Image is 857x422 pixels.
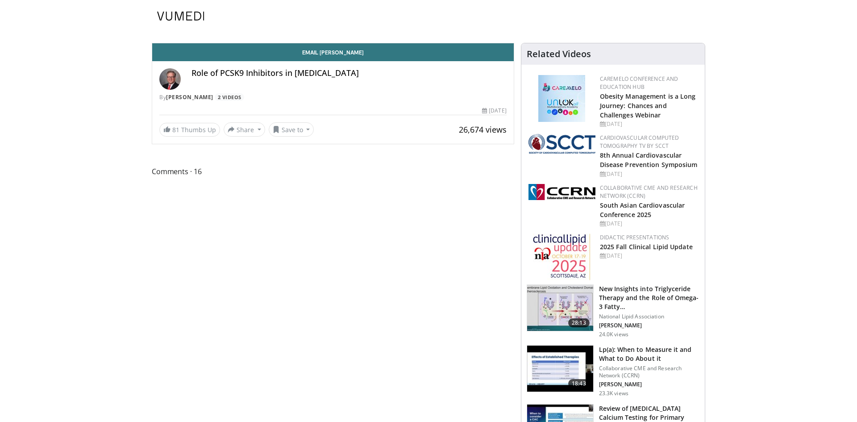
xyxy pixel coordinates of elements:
[528,134,595,154] img: 51a70120-4f25-49cc-93a4-67582377e75f.png.150x105_q85_autocrop_double_scale_upscale_version-0.2.png
[533,234,591,280] img: d65bce67-f81a-47c5-b47d-7b8806b59ca8.jpg.150x105_q85_autocrop_double_scale_upscale_version-0.2.jpg
[600,75,678,91] a: CaReMeLO Conference and Education Hub
[600,151,698,169] a: 8th Annual Cardiovascular Disease Prevention Symposium
[224,122,265,137] button: Share
[599,345,699,363] h3: Lp(a): When to Measure it and What to Do About it
[527,345,699,397] a: 18:43 Lp(a): When to Measure it and What to Do About it Collaborative CME and Research Network (C...
[599,331,628,338] p: 24.0K views
[599,313,699,320] p: National Lipid Association
[568,318,590,327] span: 28:13
[599,284,699,311] h3: New Insights into Triglyceride Therapy and the Role of Omega-3 Fatty Acids in Reducing Cardiovasc...
[152,43,514,61] a: Email [PERSON_NAME]
[568,379,590,388] span: 18:43
[599,390,628,397] p: 23.3K views
[159,93,507,101] div: By
[599,322,699,329] p: R. Preston Mason
[159,123,220,137] a: 81 Thumbs Up
[600,92,696,119] a: Obesity Management is a Long Journey: Chances and Challenges Webinar
[527,49,591,59] h4: Related Videos
[600,170,698,178] div: [DATE]
[269,122,314,137] button: Save to
[600,242,693,251] a: 2025 Fall Clinical Lipid Update
[600,252,698,260] div: [DATE]
[538,75,585,122] img: 45df64a9-a6de-482c-8a90-ada250f7980c.png.150x105_q85_autocrop_double_scale_upscale_version-0.2.jpg
[172,125,179,134] span: 81
[600,184,698,200] a: Collaborative CME and Research Network (CCRN)
[599,365,699,379] p: Collaborative CME and Research Network (CCRN)
[600,234,698,242] div: Didactic Presentations
[482,107,506,115] div: [DATE]
[159,68,181,90] img: Avatar
[600,134,679,150] a: Cardiovascular Computed Tomography TV by SCCT
[527,284,699,338] a: 28:13 New Insights into Triglyceride Therapy and the Role of Omega-3 Fatty… National Lipid Associ...
[599,381,699,388] p: Michelle O'Donoghue
[600,120,698,128] div: [DATE]
[215,93,244,101] a: 2 Videos
[527,346,593,392] img: 7a20132b-96bf-405a-bedd-783937203c38.150x105_q85_crop-smart_upscale.jpg
[166,93,213,101] a: [PERSON_NAME]
[600,201,685,219] a: South Asian Cardiovascular Conference 2025
[600,220,698,228] div: [DATE]
[527,285,593,331] img: 45ea033d-f728-4586-a1ce-38957b05c09e.150x105_q85_crop-smart_upscale.jpg
[152,166,514,177] span: Comments 16
[459,124,507,135] span: 26,674 views
[528,184,595,200] img: a04ee3ba-8487-4636-b0fb-5e8d268f3737.png.150x105_q85_autocrop_double_scale_upscale_version-0.2.png
[157,12,204,21] img: VuMedi Logo
[191,68,507,78] h4: Role of PCSK9 Inhibitors in [MEDICAL_DATA]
